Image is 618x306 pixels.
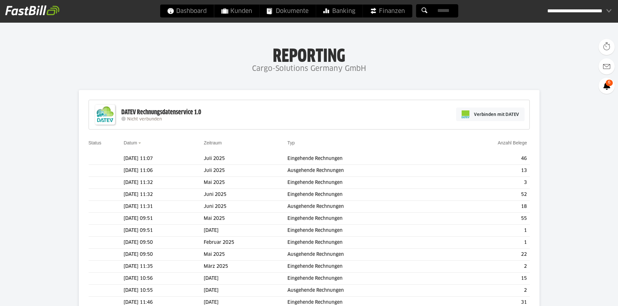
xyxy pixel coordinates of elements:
[124,201,204,213] td: [DATE] 11:31
[124,140,137,145] a: Datum
[323,5,355,17] span: Banking
[127,117,162,121] span: Nicht verbunden
[370,5,405,17] span: Finanzen
[204,249,287,261] td: Mai 2025
[267,5,309,17] span: Dokumente
[442,261,530,273] td: 2
[204,261,287,273] td: März 2025
[287,249,442,261] td: Ausgehende Rechnungen
[442,225,530,237] td: 1
[442,237,530,249] td: 1
[124,189,204,201] td: [DATE] 11:32
[474,111,519,118] span: Verbinden mit DATEV
[214,5,259,17] a: Kunden
[204,213,287,225] td: Mai 2025
[287,261,442,273] td: Eingehende Rechnungen
[124,177,204,189] td: [DATE] 11:32
[138,142,142,144] img: sort_desc.gif
[442,201,530,213] td: 18
[124,261,204,273] td: [DATE] 11:35
[498,140,527,145] a: Anzahl Belege
[204,285,287,297] td: [DATE]
[89,140,102,145] a: Status
[442,189,530,201] td: 52
[442,285,530,297] td: 2
[160,5,214,17] a: Dashboard
[442,165,530,177] td: 13
[124,237,204,249] td: [DATE] 09:50
[124,213,204,225] td: [DATE] 09:51
[363,5,412,17] a: Finanzen
[124,165,204,177] td: [DATE] 11:06
[287,189,442,201] td: Eingehende Rechnungen
[124,249,204,261] td: [DATE] 09:50
[204,165,287,177] td: Juli 2025
[124,273,204,285] td: [DATE] 10:56
[287,285,442,297] td: Ausgehende Rechnungen
[65,46,553,62] h1: Reporting
[442,177,530,189] td: 3
[92,102,118,128] img: DATEV-Datenservice Logo
[204,273,287,285] td: [DATE]
[442,249,530,261] td: 22
[316,5,362,17] a: Banking
[456,108,525,121] a: Verbinden mit DATEV
[287,273,442,285] td: Eingehende Rechnungen
[260,5,316,17] a: Dokumente
[287,153,442,165] td: Eingehende Rechnungen
[124,153,204,165] td: [DATE] 11:07
[124,225,204,237] td: [DATE] 09:51
[287,225,442,237] td: Eingehende Rechnungen
[204,153,287,165] td: Juli 2025
[167,5,207,17] span: Dashboard
[442,153,530,165] td: 46
[204,189,287,201] td: Juni 2025
[204,237,287,249] td: Februar 2025
[442,273,530,285] td: 15
[606,80,613,86] span: 6
[599,78,615,94] a: 6
[204,177,287,189] td: Mai 2025
[204,201,287,213] td: Juni 2025
[5,5,59,16] img: fastbill_logo_white.png
[124,285,204,297] td: [DATE] 10:55
[121,108,201,117] div: DATEV Rechnungsdatenservice 1.0
[287,213,442,225] td: Eingehende Rechnungen
[287,237,442,249] td: Eingehende Rechnungen
[204,225,287,237] td: [DATE]
[442,213,530,225] td: 55
[287,177,442,189] td: Eingehende Rechnungen
[287,201,442,213] td: Ausgehende Rechnungen
[221,5,252,17] span: Kunden
[287,165,442,177] td: Ausgehende Rechnungen
[204,140,222,145] a: Zeitraum
[462,110,469,118] img: pi-datev-logo-farbig-24.svg
[287,140,295,145] a: Typ
[568,287,612,303] iframe: Öffnet ein Widget, in dem Sie weitere Informationen finden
